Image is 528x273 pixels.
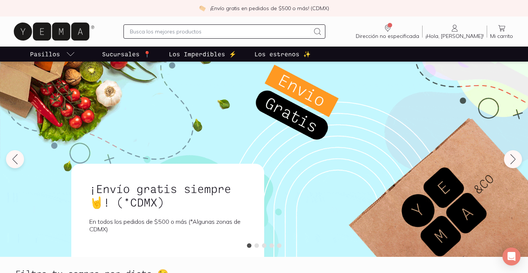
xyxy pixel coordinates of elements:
p: ¡Envío gratis en pedidos de $500 o más! (CDMX) [210,5,329,12]
span: ¡Hola, [PERSON_NAME]! [426,33,484,39]
img: check [199,5,206,12]
input: Busca los mejores productos [130,27,310,36]
p: Sucursales 📍 [102,50,151,59]
a: Dirección no especificada [353,24,422,39]
a: Sucursales 📍 [101,47,152,62]
p: Los estrenos ✨ [254,50,311,59]
span: Dirección no especificada [356,33,419,39]
p: Pasillos [30,50,60,59]
span: Mi carrito [490,33,513,39]
a: Los estrenos ✨ [253,47,312,62]
h1: ¡Envío gratis siempre🤘! (*CDMX) [89,182,246,209]
div: Open Intercom Messenger [502,247,520,265]
a: pasillo-todos-link [29,47,77,62]
p: En todos los pedidos de $500 o más (*Algunas zonas de CDMX) [89,218,246,233]
p: Los Imperdibles ⚡️ [169,50,236,59]
a: Los Imperdibles ⚡️ [167,47,238,62]
a: ¡Hola, [PERSON_NAME]! [423,24,487,39]
a: Mi carrito [487,24,516,39]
